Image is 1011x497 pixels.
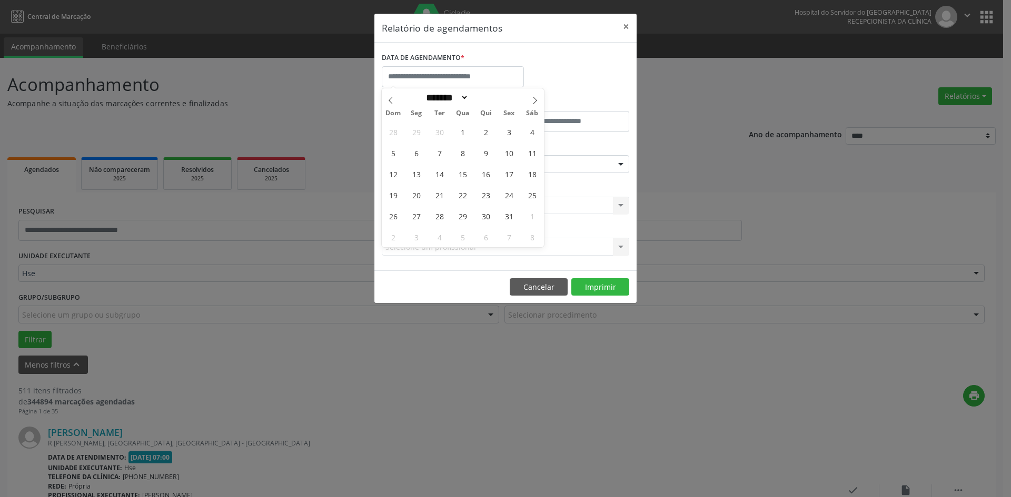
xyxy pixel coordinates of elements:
[499,206,519,226] span: Outubro 31, 2025
[406,227,427,247] span: Novembro 3, 2025
[451,110,474,117] span: Qua
[475,206,496,226] span: Outubro 30, 2025
[522,143,542,163] span: Outubro 11, 2025
[499,143,519,163] span: Outubro 10, 2025
[383,185,403,205] span: Outubro 19, 2025
[382,21,502,35] h5: Relatório de agendamentos
[499,164,519,184] span: Outubro 17, 2025
[499,121,519,142] span: Outubro 3, 2025
[522,121,542,142] span: Outubro 4, 2025
[475,143,496,163] span: Outubro 9, 2025
[429,206,450,226] span: Outubro 28, 2025
[429,164,450,184] span: Outubro 14, 2025
[429,121,450,142] span: Setembro 30, 2025
[406,164,427,184] span: Outubro 13, 2025
[475,121,496,142] span: Outubro 2, 2025
[475,164,496,184] span: Outubro 16, 2025
[522,164,542,184] span: Outubro 18, 2025
[616,14,637,39] button: Close
[382,110,405,117] span: Dom
[383,121,403,142] span: Setembro 28, 2025
[474,110,498,117] span: Qui
[475,185,496,205] span: Outubro 23, 2025
[521,110,544,117] span: Sáb
[428,110,451,117] span: Ter
[452,143,473,163] span: Outubro 8, 2025
[475,227,496,247] span: Novembro 6, 2025
[522,206,542,226] span: Novembro 1, 2025
[406,185,427,205] span: Outubro 20, 2025
[405,110,428,117] span: Seg
[382,50,464,66] label: DATA DE AGENDAMENTO
[522,227,542,247] span: Novembro 8, 2025
[429,185,450,205] span: Outubro 21, 2025
[429,227,450,247] span: Novembro 4, 2025
[510,278,568,296] button: Cancelar
[452,185,473,205] span: Outubro 22, 2025
[383,143,403,163] span: Outubro 5, 2025
[452,227,473,247] span: Novembro 5, 2025
[499,227,519,247] span: Novembro 7, 2025
[508,95,629,111] label: ATÉ
[406,206,427,226] span: Outubro 27, 2025
[452,121,473,142] span: Outubro 1, 2025
[406,143,427,163] span: Outubro 6, 2025
[571,278,629,296] button: Imprimir
[422,92,469,103] select: Month
[469,92,503,103] input: Year
[498,110,521,117] span: Sex
[383,227,403,247] span: Novembro 2, 2025
[452,206,473,226] span: Outubro 29, 2025
[429,143,450,163] span: Outubro 7, 2025
[499,185,519,205] span: Outubro 24, 2025
[383,206,403,226] span: Outubro 26, 2025
[406,121,427,142] span: Setembro 29, 2025
[383,164,403,184] span: Outubro 12, 2025
[522,185,542,205] span: Outubro 25, 2025
[452,164,473,184] span: Outubro 15, 2025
